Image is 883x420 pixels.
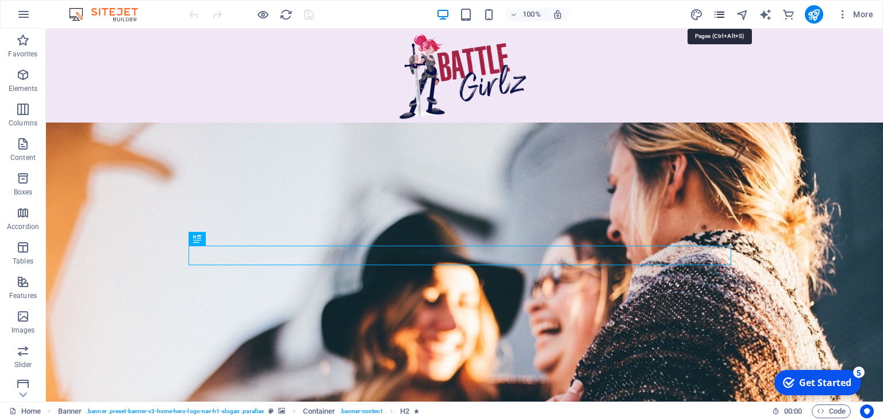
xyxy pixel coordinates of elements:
button: design [690,7,704,21]
nav: breadcrumb [58,404,420,418]
h6: 100% [523,7,541,21]
img: Editor Logo [66,7,152,21]
i: This element contains a background [278,408,285,414]
span: Click to select. Double-click to edit [400,404,409,418]
i: Reload page [279,8,293,21]
i: On resize automatically adjust zoom level to fit chosen device. [552,9,563,20]
span: Click to select. Double-click to edit [303,404,335,418]
i: Commerce [782,8,795,21]
p: Features [9,291,37,300]
button: publish [805,5,823,24]
button: Usercentrics [860,404,874,418]
span: Code [817,404,846,418]
i: Element contains an animation [414,408,419,414]
p: Columns [9,119,37,128]
span: Click to select. Double-click to edit [58,404,82,418]
p: Accordion [7,222,39,231]
p: Boxes [14,188,33,197]
span: : [792,407,794,415]
button: text_generator [759,7,773,21]
div: 5 [85,1,97,13]
button: Click here to leave preview mode and continue editing [256,7,270,21]
button: More [832,5,878,24]
a: Click to cancel selection. Double-click to open Pages [9,404,41,418]
div: Get Started [31,11,83,24]
i: Navigator [736,8,749,21]
i: Design (Ctrl+Alt+Y) [690,8,703,21]
p: Elements [9,84,38,93]
div: Get Started 5 items remaining, 0% complete [6,5,93,30]
span: . banner-content [340,404,382,418]
button: pages [713,7,727,21]
span: . banner .preset-banner-v3-home-hero-logo-nav-h1-slogan .parallax [86,404,264,418]
p: Images [11,326,35,335]
i: This element is a customizable preset [268,408,274,414]
button: Code [812,404,851,418]
p: Slider [14,360,32,369]
p: Content [10,153,36,162]
span: More [837,9,873,20]
button: 100% [505,7,546,21]
p: Favorites [8,49,37,59]
button: navigator [736,7,750,21]
p: Tables [13,257,33,266]
button: reload [279,7,293,21]
button: commerce [782,7,796,21]
i: AI Writer [759,8,772,21]
span: 00 00 [784,404,802,418]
